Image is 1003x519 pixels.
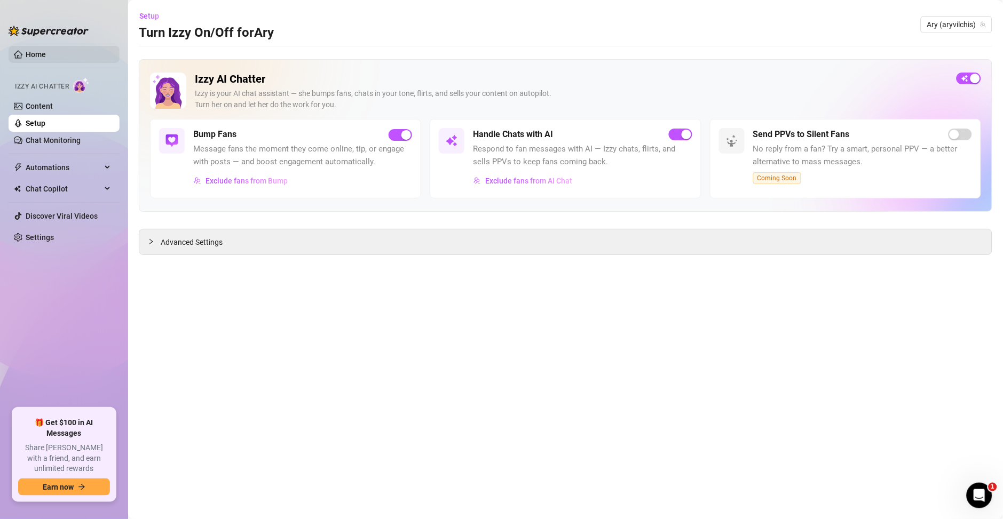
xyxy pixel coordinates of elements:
[980,21,986,28] span: team
[150,73,186,109] img: Izzy AI Chatter
[73,77,90,93] img: AI Chatter
[139,12,159,20] span: Setup
[193,172,288,189] button: Exclude fans from Bump
[18,418,110,438] span: 🎁 Get $100 in AI Messages
[26,180,101,197] span: Chat Copilot
[753,143,972,168] span: No reply from a fan? Try a smart, personal PPV — a better alternative to mass messages.
[139,25,274,42] h3: Turn Izzy On/Off for Ary
[195,88,948,110] div: Izzy is your AI chat assistant — she bumps fans, chats in your tone, flirts, and sells your conte...
[26,136,81,145] a: Chat Monitoring
[473,143,692,168] span: Respond to fan messages with AI — Izzy chats, flirts, and sells PPVs to keep fans coming back.
[927,17,986,33] span: Ary (aryvilchis)
[445,134,458,147] img: svg%3e
[26,102,53,110] a: Content
[26,159,101,176] span: Automations
[148,236,161,247] div: collapsed
[9,26,89,36] img: logo-BBDzfeDw.svg
[161,236,223,248] span: Advanced Settings
[195,73,948,86] h2: Izzy AI Chatter
[485,177,572,185] span: Exclude fans from AI Chat
[26,119,45,127] a: Setup
[26,212,98,220] a: Discover Viral Videos
[139,7,168,25] button: Setup
[194,177,201,185] img: svg%3e
[725,134,738,147] img: svg%3e
[165,134,178,147] img: svg%3e
[26,233,54,242] a: Settings
[473,128,553,141] h5: Handle Chats with AI
[989,483,997,491] span: 1
[193,128,236,141] h5: Bump Fans
[206,177,288,185] span: Exclude fans from Bump
[14,185,21,193] img: Chat Copilot
[26,50,46,59] a: Home
[148,238,154,245] span: collapsed
[14,163,22,172] span: thunderbolt
[15,82,69,92] span: Izzy AI Chatter
[43,483,74,491] span: Earn now
[78,483,85,491] span: arrow-right
[193,143,412,168] span: Message fans the moment they come online, tip, or engage with posts — and boost engagement automa...
[753,172,801,184] span: Coming Soon
[18,443,110,474] span: Share [PERSON_NAME] with a friend, and earn unlimited rewards
[473,172,573,189] button: Exclude fans from AI Chat
[753,128,850,141] h5: Send PPVs to Silent Fans
[967,483,992,508] iframe: Intercom live chat
[18,478,110,496] button: Earn nowarrow-right
[473,177,481,185] img: svg%3e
